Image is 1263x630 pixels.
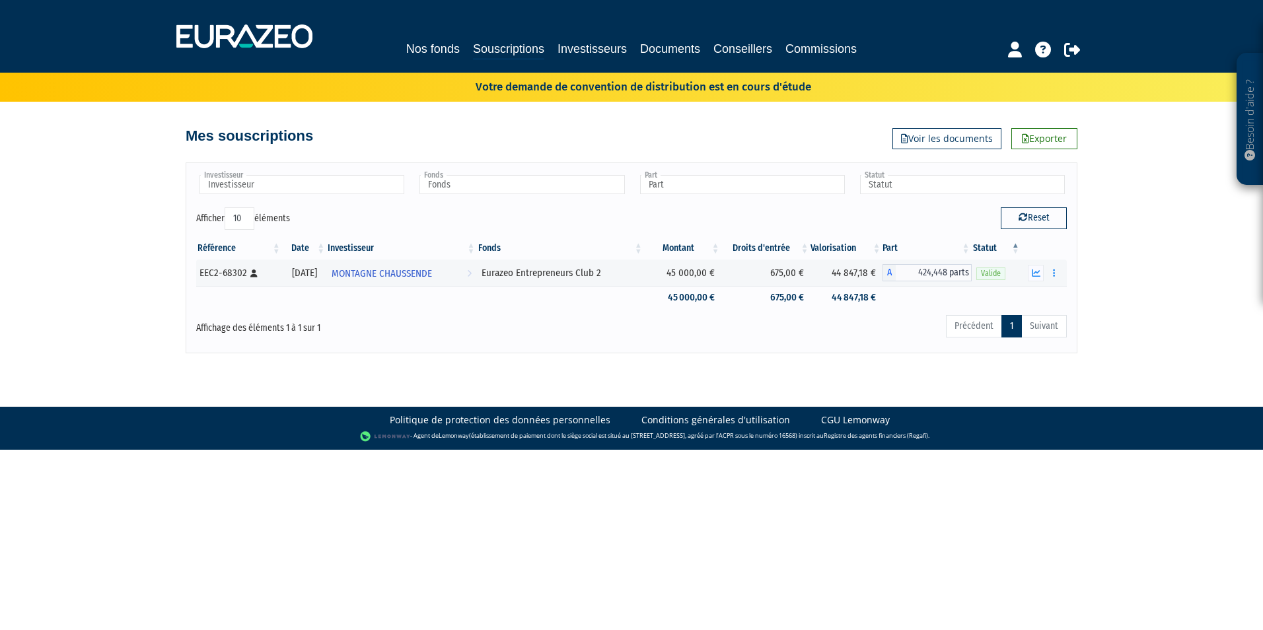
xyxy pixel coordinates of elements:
[821,413,890,427] a: CGU Lemonway
[811,237,883,260] th: Valorisation: activer pour trier la colonne par ordre croissant
[558,40,627,58] a: Investisseurs
[640,40,700,58] a: Documents
[721,260,811,286] td: 675,00 €
[1011,128,1077,149] a: Exporter
[896,264,972,281] span: 424,448 parts
[1001,207,1067,228] button: Reset
[13,430,1250,443] div: - Agent de (établissement de paiement dont le siège social est situé au [STREET_ADDRESS], agréé p...
[360,430,411,443] img: logo-lemonway.png
[721,286,811,309] td: 675,00 €
[250,269,258,277] i: [Français] Personne physique
[1001,315,1022,337] a: 1
[332,262,432,286] span: MONTAGNE CHAUSSENDE
[976,267,1005,280] span: Valide
[477,237,644,260] th: Fonds: activer pour trier la colonne par ordre croissant
[785,40,857,58] a: Commissions
[811,286,883,309] td: 44 847,18 €
[473,40,544,60] a: Souscriptions
[199,266,277,280] div: EEC2-68302
[176,24,312,48] img: 1732889491-logotype_eurazeo_blanc_rvb.png
[467,262,472,286] i: Voir l'investisseur
[196,314,548,335] div: Affichage des éléments 1 à 1 sur 1
[196,237,282,260] th: Référence : activer pour trier la colonne par ordre croissant
[326,260,476,286] a: MONTAGNE CHAUSSENDE
[282,237,327,260] th: Date: activer pour trier la colonne par ordre croissant
[883,237,972,260] th: Part: activer pour trier la colonne par ordre croissant
[824,431,928,440] a: Registre des agents financiers (Regafi)
[892,128,1001,149] a: Voir les documents
[1243,60,1258,179] p: Besoin d'aide ?
[287,266,322,280] div: [DATE]
[439,431,469,440] a: Lemonway
[644,260,721,286] td: 45 000,00 €
[406,40,460,58] a: Nos fonds
[883,264,896,281] span: A
[326,237,476,260] th: Investisseur: activer pour trier la colonne par ordre croissant
[644,286,721,309] td: 45 000,00 €
[811,260,883,286] td: 44 847,18 €
[972,237,1021,260] th: Statut : activer pour trier la colonne par ordre d&eacute;croissant
[482,266,639,280] div: Eurazeo Entrepreneurs Club 2
[883,264,972,281] div: A - Eurazeo Entrepreneurs Club 2
[641,413,790,427] a: Conditions générales d'utilisation
[390,413,610,427] a: Politique de protection des données personnelles
[196,207,290,230] label: Afficher éléments
[644,237,721,260] th: Montant: activer pour trier la colonne par ordre croissant
[186,128,313,144] h4: Mes souscriptions
[713,40,772,58] a: Conseillers
[437,76,811,95] p: Votre demande de convention de distribution est en cours d'étude
[225,207,254,230] select: Afficheréléments
[721,237,811,260] th: Droits d'entrée: activer pour trier la colonne par ordre croissant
